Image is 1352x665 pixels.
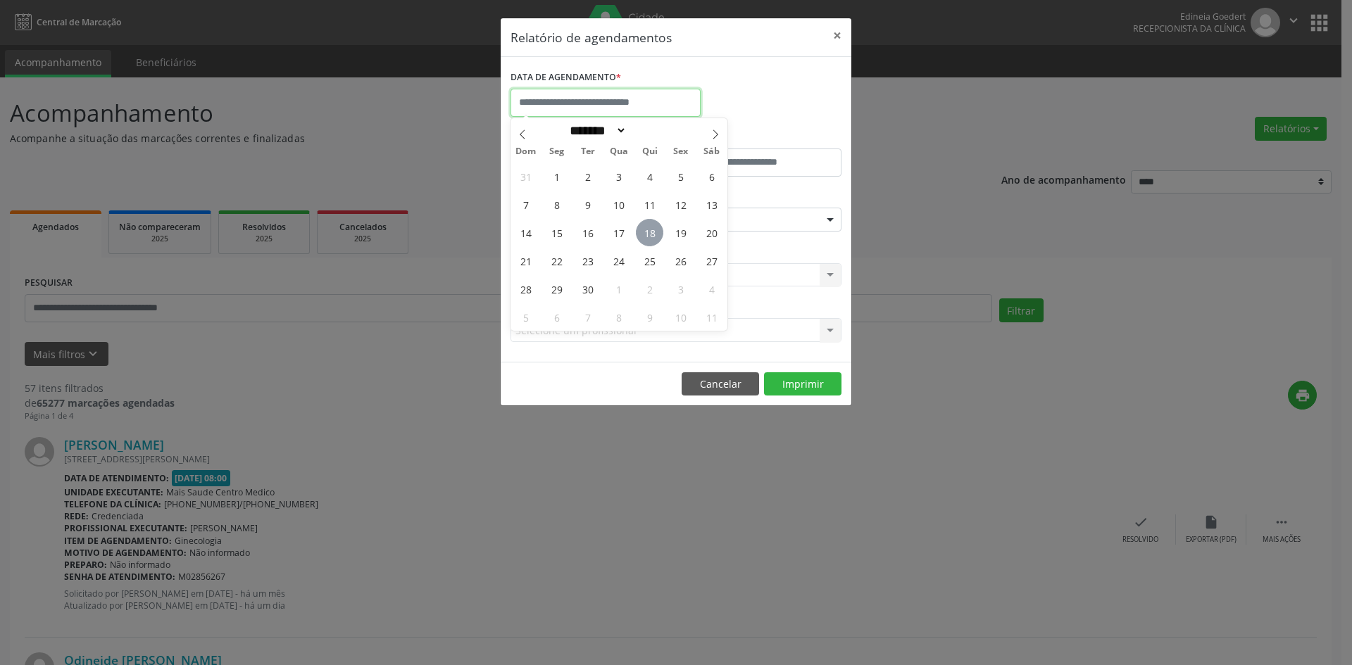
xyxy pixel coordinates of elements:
span: Setembro 5, 2025 [667,163,694,190]
span: Setembro 8, 2025 [543,191,570,218]
span: Setembro 6, 2025 [698,163,725,190]
span: Setembro 25, 2025 [636,247,663,274]
label: ATÉ [680,127,841,148]
span: Outubro 7, 2025 [574,303,601,331]
span: Outubro 8, 2025 [605,303,632,331]
button: Imprimir [764,372,841,396]
span: Setembro 20, 2025 [698,219,725,246]
span: Setembro 13, 2025 [698,191,725,218]
span: Setembro 21, 2025 [512,247,539,274]
span: Outubro 6, 2025 [543,303,570,331]
span: Setembro 18, 2025 [636,219,663,246]
span: Setembro 14, 2025 [512,219,539,246]
h5: Relatório de agendamentos [511,28,672,46]
span: Setembro 4, 2025 [636,163,663,190]
select: Month [565,123,627,138]
span: Outubro 3, 2025 [667,275,694,303]
span: Setembro 15, 2025 [543,219,570,246]
span: Outubro 5, 2025 [512,303,539,331]
span: Setembro 30, 2025 [574,275,601,303]
span: Setembro 16, 2025 [574,219,601,246]
span: Outubro 9, 2025 [636,303,663,331]
span: Qua [603,147,634,156]
span: Ter [572,147,603,156]
span: Outubro 11, 2025 [698,303,725,331]
span: Outubro 1, 2025 [605,275,632,303]
span: Setembro 24, 2025 [605,247,632,274]
span: Setembro 27, 2025 [698,247,725,274]
span: Setembro 11, 2025 [636,191,663,218]
label: DATA DE AGENDAMENTO [511,67,621,89]
span: Outubro 2, 2025 [636,275,663,303]
span: Setembro 17, 2025 [605,219,632,246]
span: Setembro 28, 2025 [512,275,539,303]
span: Outubro 4, 2025 [698,275,725,303]
span: Seg [542,147,572,156]
span: Setembro 1, 2025 [543,163,570,190]
span: Setembro 9, 2025 [574,191,601,218]
span: Setembro 2, 2025 [574,163,601,190]
span: Setembro 29, 2025 [543,275,570,303]
button: Close [823,18,851,53]
button: Cancelar [682,372,759,396]
span: Setembro 7, 2025 [512,191,539,218]
input: Year [627,123,673,138]
span: Sex [665,147,696,156]
span: Setembro 26, 2025 [667,247,694,274]
span: Setembro 22, 2025 [543,247,570,274]
span: Dom [511,147,542,156]
span: Agosto 31, 2025 [512,163,539,190]
span: Setembro 10, 2025 [605,191,632,218]
span: Outubro 10, 2025 [667,303,694,331]
span: Setembro 19, 2025 [667,219,694,246]
span: Qui [634,147,665,156]
span: Setembro 23, 2025 [574,247,601,274]
span: Setembro 3, 2025 [605,163,632,190]
span: Sáb [696,147,727,156]
span: Setembro 12, 2025 [667,191,694,218]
